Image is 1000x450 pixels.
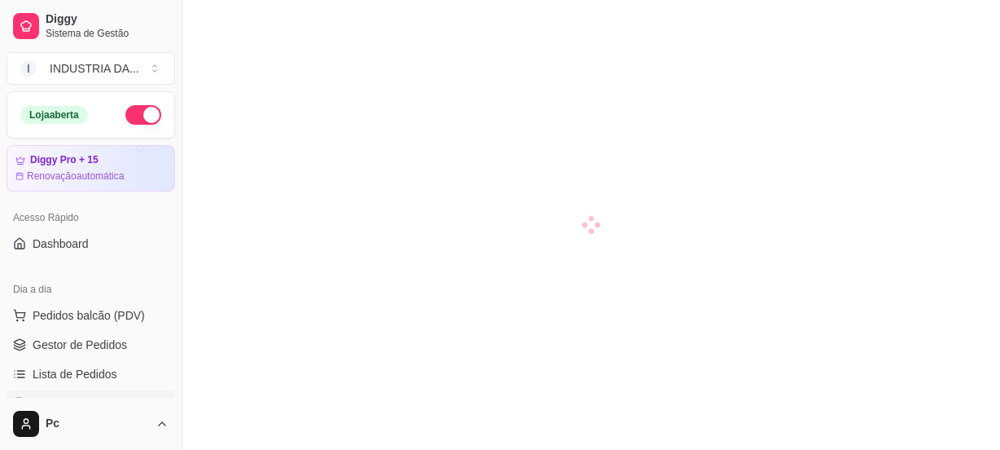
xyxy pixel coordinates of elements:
[46,27,169,40] span: Sistema de Gestão
[7,145,175,192] a: Diggy Pro + 15Renovaçãoautomática
[20,106,88,124] div: Loja aberta
[7,361,175,387] a: Lista de Pedidos
[33,337,127,353] span: Gestor de Pedidos
[7,404,175,443] button: Pc
[33,307,145,324] span: Pedidos balcão (PDV)
[7,231,175,257] a: Dashboard
[50,60,139,77] div: INDUSTRIA DA ...
[30,154,99,166] article: Diggy Pro + 15
[33,236,89,252] span: Dashboard
[7,7,175,46] a: DiggySistema de Gestão
[125,105,161,125] button: Alterar Status
[33,395,105,412] span: Salão / Mesas
[33,366,117,382] span: Lista de Pedidos
[7,276,175,302] div: Dia a dia
[27,170,124,183] article: Renovação automática
[7,205,175,231] div: Acesso Rápido
[46,417,149,431] span: Pc
[7,390,175,417] a: Salão / Mesas
[20,60,37,77] span: I
[46,12,169,27] span: Diggy
[7,52,175,85] button: Select a team
[7,302,175,329] button: Pedidos balcão (PDV)
[7,332,175,358] a: Gestor de Pedidos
